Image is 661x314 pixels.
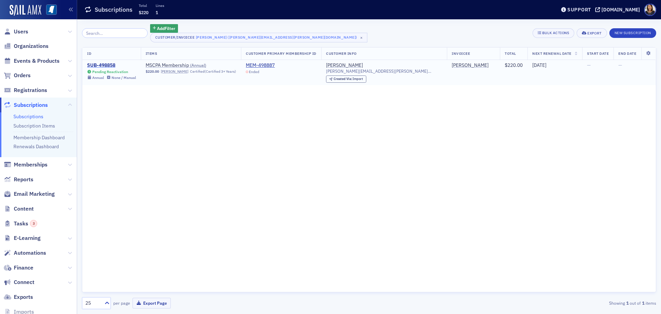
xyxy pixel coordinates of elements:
span: Created Via : [334,77,353,81]
span: 1 [156,10,158,15]
span: Orders [14,72,31,79]
a: Automations [4,249,46,257]
a: Users [4,28,28,36]
button: New Subscription [609,28,656,38]
a: New Subscription [609,29,656,36]
div: Import [334,77,363,81]
span: $220.00 [146,69,159,74]
a: [PERSON_NAME] [452,62,489,69]
span: × [358,34,365,41]
a: Membership Dashboard [13,134,65,141]
span: Tasks [14,220,37,227]
h1: Subscriptions [95,6,133,14]
span: E-Learning [14,234,41,242]
span: Profile [644,4,656,16]
a: Connect [4,278,34,286]
img: SailAMX [46,4,57,15]
a: Email Marketing [4,190,55,198]
span: Connect [14,278,34,286]
span: Items [146,51,157,56]
span: Reports [14,176,33,183]
strong: 1 [625,300,630,306]
button: [DOMAIN_NAME] [595,7,642,12]
a: Content [4,205,34,213]
div: Export [587,31,601,35]
span: Automations [14,249,46,257]
a: Registrations [4,87,47,94]
span: MSCPA Membership [146,62,232,69]
span: Start Date [587,51,609,56]
span: Organizations [14,42,49,50]
a: Subscriptions [4,101,48,109]
span: [PERSON_NAME][EMAIL_ADDRESS][PERSON_NAME][DOMAIN_NAME] [326,69,442,74]
a: View Homepage [41,4,57,16]
div: 25 [85,300,101,307]
button: Customer/Invoicee[PERSON_NAME] ([PERSON_NAME][EMAIL_ADDRESS][PERSON_NAME][DOMAIN_NAME])× [150,33,367,42]
input: Search… [82,28,148,38]
span: Email Marketing [14,190,55,198]
div: [DOMAIN_NAME] [601,7,640,13]
span: End Date [618,51,636,56]
button: Export [577,28,607,38]
a: [PERSON_NAME] [326,62,363,69]
span: Finance [14,264,33,272]
span: Memberships [14,161,48,169]
a: MSCPA Membership (Annual) [146,62,232,69]
a: Renewals Dashboard [13,143,59,150]
span: Invoicee [452,51,470,56]
button: Bulk Actions [533,28,574,38]
a: Subscription Items [13,123,55,129]
span: Add Filter [157,25,175,31]
span: Users [14,28,28,36]
a: Reports [4,176,33,183]
div: Created Via: Import [326,75,366,83]
a: Organizations [4,42,49,50]
span: Events & Products [14,57,60,65]
span: Subscriptions [14,101,48,109]
span: Ended [249,70,259,74]
div: Customer/Invoicee [155,35,195,40]
span: Total [505,51,516,56]
a: E-Learning [4,234,41,242]
a: SUB-498858 [87,62,136,69]
a: Orders [4,72,31,79]
span: Exports [14,293,33,301]
button: AddFilter [150,24,178,33]
span: Content [14,205,34,213]
div: [PERSON_NAME] ([PERSON_NAME][EMAIL_ADDRESS][PERSON_NAME][DOMAIN_NAME]) [196,34,357,41]
span: — [618,62,622,68]
a: Memberships [4,161,48,169]
div: Pending Reactivation [92,70,128,74]
span: [DATE] [532,62,546,68]
p: Total [139,3,148,8]
span: Customer Info [326,51,357,56]
span: ID [87,51,91,56]
p: Lines [156,3,164,8]
span: Registrations [14,87,47,94]
a: Subscriptions [13,113,43,120]
div: None / Manual [112,75,136,80]
a: Events & Products [4,57,60,65]
span: Next Renewal Date [532,51,571,56]
a: Tasks3 [4,220,37,227]
span: $220 [139,10,148,15]
span: Carly Barker [452,62,495,69]
div: 3 [30,220,37,227]
span: Customer Primary Membership ID [246,51,316,56]
label: per page [113,300,130,306]
img: SailAMX [10,5,41,16]
strong: 1 [641,300,646,306]
button: Export Page [133,298,171,308]
div: Bulk Actions [542,31,569,35]
a: [PERSON_NAME] [161,69,188,74]
div: Showing out of items [470,300,656,306]
a: MEM-498887 [246,62,275,69]
div: Support [567,7,591,13]
div: Annual [92,75,104,80]
a: Finance [4,264,33,272]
